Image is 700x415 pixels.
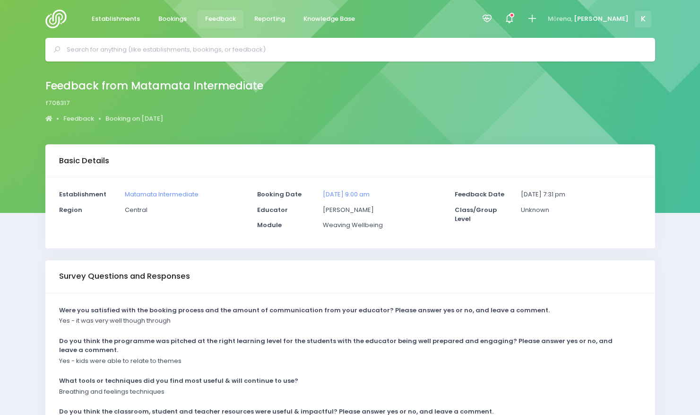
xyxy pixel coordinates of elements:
span: [PERSON_NAME] [574,14,629,24]
h2: Feedback from Matamata Intermediate [45,79,263,92]
span: f706317 [45,98,70,108]
p: Breathing and feelings techniques [59,387,164,397]
a: Reporting [247,10,293,28]
a: Bookings [151,10,195,28]
span: Establishments [92,14,140,24]
strong: Module [257,221,282,230]
a: Feedback [63,114,94,124]
a: Feedback [198,10,244,28]
strong: Were you satisfied with the booking process and the amount of communication from your educator? P... [59,306,550,315]
strong: Class/Group Level [455,205,497,224]
span: Feedback [205,14,236,24]
strong: What tools or techniques did you find most useful & will continue to use? [59,376,298,385]
p: Yes - kids were able to relate to themes [59,356,181,366]
strong: Do you think the programme was pitched at the right learning level for the students with the educ... [59,336,613,355]
span: Mōrena, [548,14,572,24]
strong: Feedback Date [455,190,504,199]
a: Establishments [84,10,148,28]
span: K [635,11,651,27]
p: [DATE] 7:31 pm [521,190,641,199]
strong: Establishment [59,190,106,199]
strong: Educator [257,205,288,214]
p: Yes - it was very well though through [59,316,171,326]
a: Knowledge Base [296,10,363,28]
span: Knowledge Base [303,14,355,24]
a: [DATE] 9:00 am [323,190,370,199]
h3: Basic Details [59,156,109,166]
div: Central [119,205,251,221]
p: Unknown [521,205,641,215]
p: Weaving Wellbeing [323,221,443,230]
a: Booking on [DATE] [105,114,163,124]
p: [PERSON_NAME] [323,205,443,215]
strong: Region [59,205,82,214]
h3: Survey Questions and Responses [59,272,190,281]
a: Matamata Intermediate [125,190,199,199]
span: Bookings [158,14,187,24]
img: Logo [45,9,72,28]
span: Reporting [254,14,285,24]
input: Search for anything (like establishments, bookings, or feedback) [67,43,642,57]
strong: Booking Date [257,190,302,199]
